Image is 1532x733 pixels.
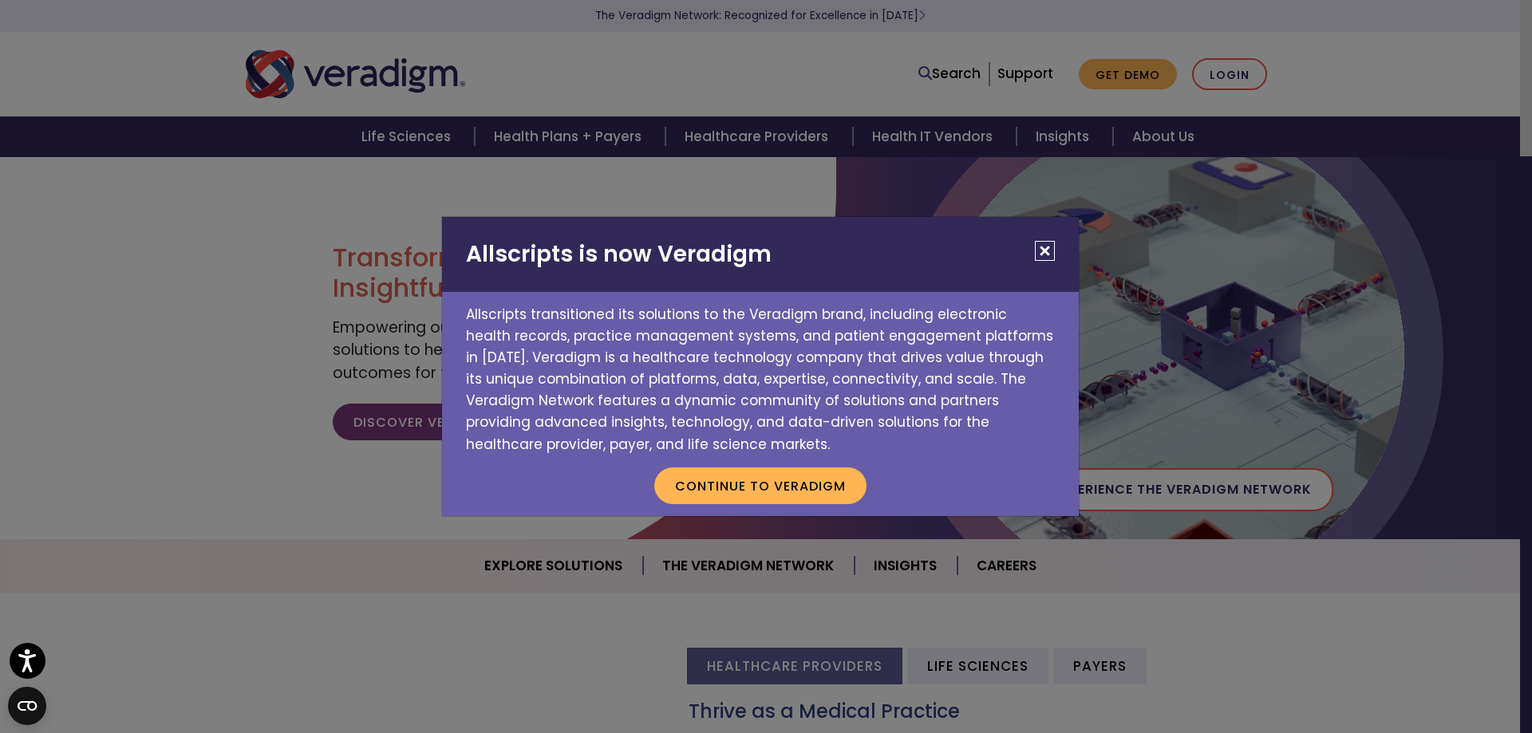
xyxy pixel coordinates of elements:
button: Open CMP widget [8,687,46,725]
button: Continue to Veradigm [654,467,867,504]
iframe: Drift Chat Widget [1226,618,1513,714]
h2: Allscripts is now Veradigm [442,217,1079,292]
p: Allscripts transitioned its solutions to the Veradigm brand, including electronic health records,... [442,292,1079,455]
button: Close [1035,241,1055,261]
